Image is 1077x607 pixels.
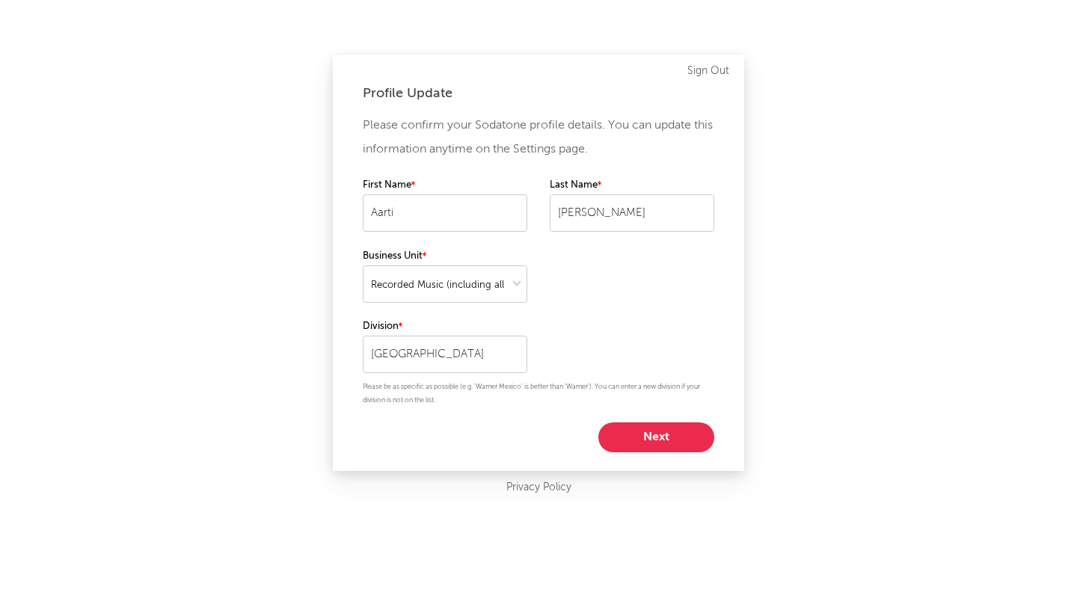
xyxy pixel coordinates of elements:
[363,84,714,102] div: Profile Update
[363,194,527,232] input: Your first name
[363,336,527,373] input: Your division
[363,318,527,336] label: Division
[363,176,527,194] label: First Name
[550,194,714,232] input: Your last name
[506,478,571,497] a: Privacy Policy
[363,114,714,161] p: Please confirm your Sodatone profile details. You can update this information anytime on the Sett...
[363,380,714,407] p: Please be as specific as possible (e.g. 'Warner Mexico' is better than 'Warner'). You can enter a...
[550,176,714,194] label: Last Name
[363,247,527,265] label: Business Unit
[687,62,729,80] a: Sign Out
[598,422,714,452] button: Next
